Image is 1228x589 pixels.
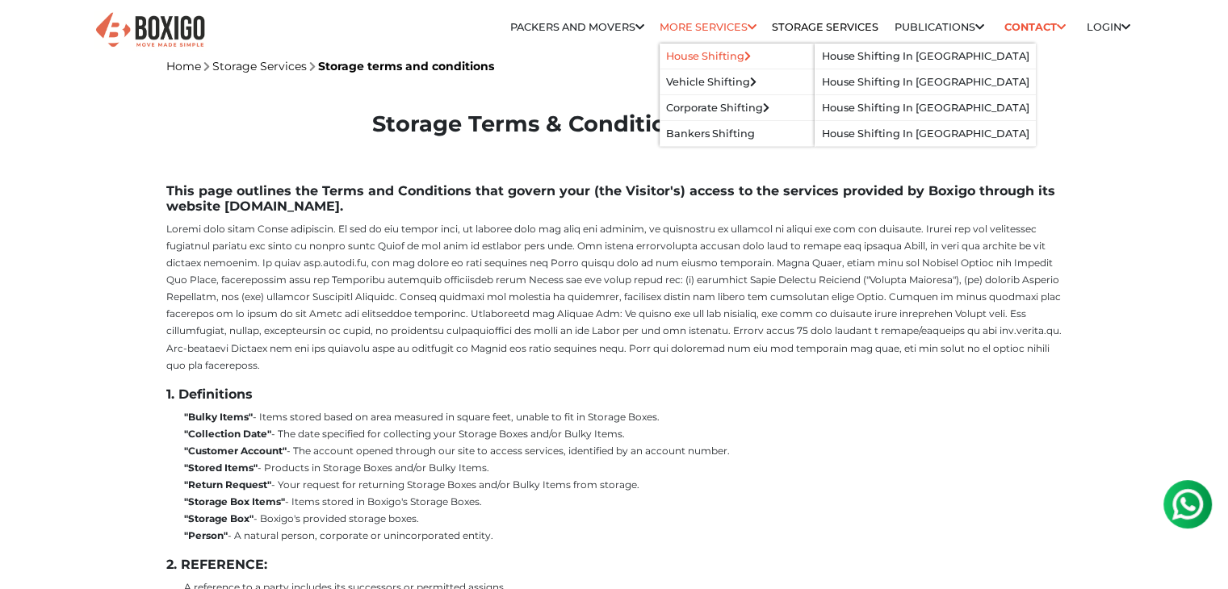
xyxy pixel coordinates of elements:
h1: Storage Terms & Conditions for [154,111,1075,138]
img: whatsapp-icon.svg [16,16,48,48]
a: Packers and Movers [510,21,644,33]
a: Vehicle Shifting [666,76,756,88]
li: - The account opened through our site to access services, identified by an account number. [184,442,1062,459]
li: - Items stored in Boxigo's Storage Boxes. [184,493,1062,510]
b: "Storage Box Items" [184,495,285,508]
a: House Shifting [666,50,751,62]
a: Login [1087,21,1130,33]
b: "Storage Box" [184,512,254,524]
a: House Shifting in [GEOGRAPHIC_DATA] [822,127,1029,140]
li: - Boxigo's provided storage boxes. [184,510,1062,527]
h3: This page outlines the Terms and Conditions that govern your (the Visitor's) access to the servic... [166,183,1062,214]
img: Boxigo [94,10,207,50]
li: - Items stored based on area measured in square feet, unable to fit in Storage Boxes. [184,408,1062,425]
li: - A natural person, corporate or unincorporated entity. [184,527,1062,544]
a: Corporate Shifting [666,102,769,114]
a: House Shifting in [GEOGRAPHIC_DATA] [822,50,1029,62]
a: More services [660,21,756,33]
a: House Shifting in [GEOGRAPHIC_DATA] [822,102,1029,114]
h3: 1. Definitions [166,386,1062,402]
li: - Your request for returning Storage Boxes and/or Bulky Items from storage. [184,476,1062,493]
b: "Customer Account" [184,445,287,457]
a: Bankers Shifting [666,127,755,140]
b: "Stored Items" [184,462,258,474]
p: Loremi dolo sitam Conse adipiscin. El sed do eiu tempor inci, ut laboree dolo mag aliq eni admini... [166,220,1062,373]
a: Storage Services [772,21,878,33]
a: Storage terms and conditions [318,59,494,73]
a: House Shifting in [GEOGRAPHIC_DATA] [822,76,1029,88]
a: Contact [1000,15,1071,40]
h3: 2. REFERENCE: [166,557,1062,572]
li: - The date specified for collecting your Storage Boxes and/or Bulky Items. [184,425,1062,442]
a: Storage Services [212,59,307,73]
b: "Return Request" [184,478,271,491]
b: "Collection Date" [184,428,271,440]
a: Publications [895,21,984,33]
a: Home [166,59,201,73]
b: "Person" [184,529,228,541]
li: - Products in Storage Boxes and/or Bulky Items. [184,459,1062,476]
b: "Bulky Items" [184,411,253,423]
